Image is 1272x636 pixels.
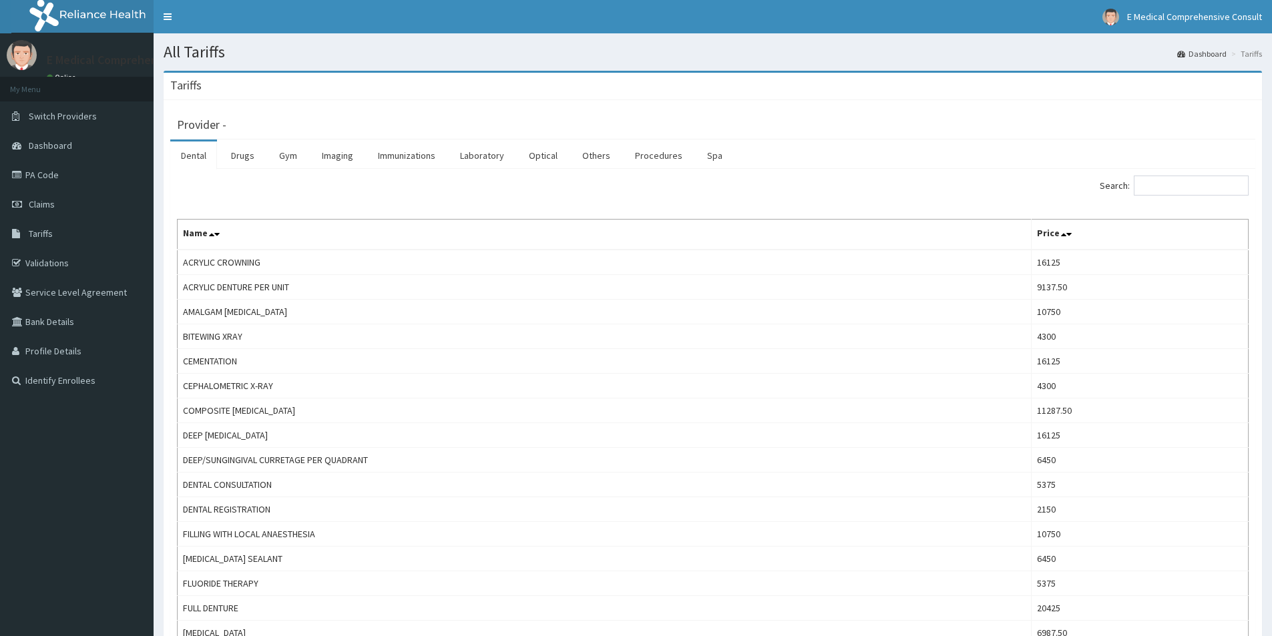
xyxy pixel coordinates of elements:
input: Search: [1134,176,1249,196]
td: CEPHALOMETRIC X-RAY [178,374,1032,398]
td: ACRYLIC DENTURE PER UNIT [178,275,1032,300]
span: Claims [29,198,55,210]
td: FULL DENTURE [178,596,1032,621]
label: Search: [1100,176,1249,196]
a: Laboratory [449,141,515,170]
th: Price [1032,220,1249,250]
td: 5375 [1032,571,1249,596]
h3: Tariffs [170,79,202,91]
td: 20425 [1032,596,1249,621]
td: DEEP [MEDICAL_DATA] [178,423,1032,448]
a: Procedures [624,141,693,170]
td: 6450 [1032,547,1249,571]
td: BITEWING XRAY [178,324,1032,349]
li: Tariffs [1228,48,1262,59]
a: Dashboard [1177,48,1227,59]
td: 16125 [1032,349,1249,374]
td: COMPOSITE [MEDICAL_DATA] [178,398,1032,423]
span: Dashboard [29,139,72,151]
img: User Image [1102,9,1119,25]
span: Tariffs [29,228,53,240]
th: Name [178,220,1032,250]
td: 10750 [1032,300,1249,324]
td: 16125 [1032,250,1249,275]
a: Others [572,141,621,170]
td: 4300 [1032,324,1249,349]
a: Dental [170,141,217,170]
a: Drugs [220,141,265,170]
td: DEEP/SUNGINGIVAL CURRETAGE PER QUADRANT [178,448,1032,472]
td: FLUORIDE THERAPY [178,571,1032,596]
span: E Medical Comprehensive Consult [1127,11,1262,23]
td: [MEDICAL_DATA] SEALANT [178,547,1032,571]
td: 4300 [1032,374,1249,398]
td: 2150 [1032,497,1249,522]
td: 10750 [1032,522,1249,547]
a: Online [47,73,79,82]
h1: All Tariffs [164,43,1262,61]
td: DENTAL REGISTRATION [178,497,1032,522]
a: Immunizations [367,141,446,170]
td: 6450 [1032,448,1249,472]
td: 11287.50 [1032,398,1249,423]
h3: Provider - [177,119,226,131]
td: CEMENTATION [178,349,1032,374]
a: Spa [696,141,733,170]
td: DENTAL CONSULTATION [178,472,1032,497]
td: 9137.50 [1032,275,1249,300]
td: 5375 [1032,472,1249,497]
td: AMALGAM [MEDICAL_DATA] [178,300,1032,324]
a: Imaging [311,141,364,170]
td: FILLING WITH LOCAL ANAESTHESIA [178,522,1032,547]
td: ACRYLIC CROWNING [178,250,1032,275]
a: Optical [518,141,568,170]
img: User Image [7,40,37,70]
p: E Medical Comprehensive Consult [47,54,221,66]
td: 16125 [1032,423,1249,448]
span: Switch Providers [29,110,97,122]
a: Gym [268,141,308,170]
